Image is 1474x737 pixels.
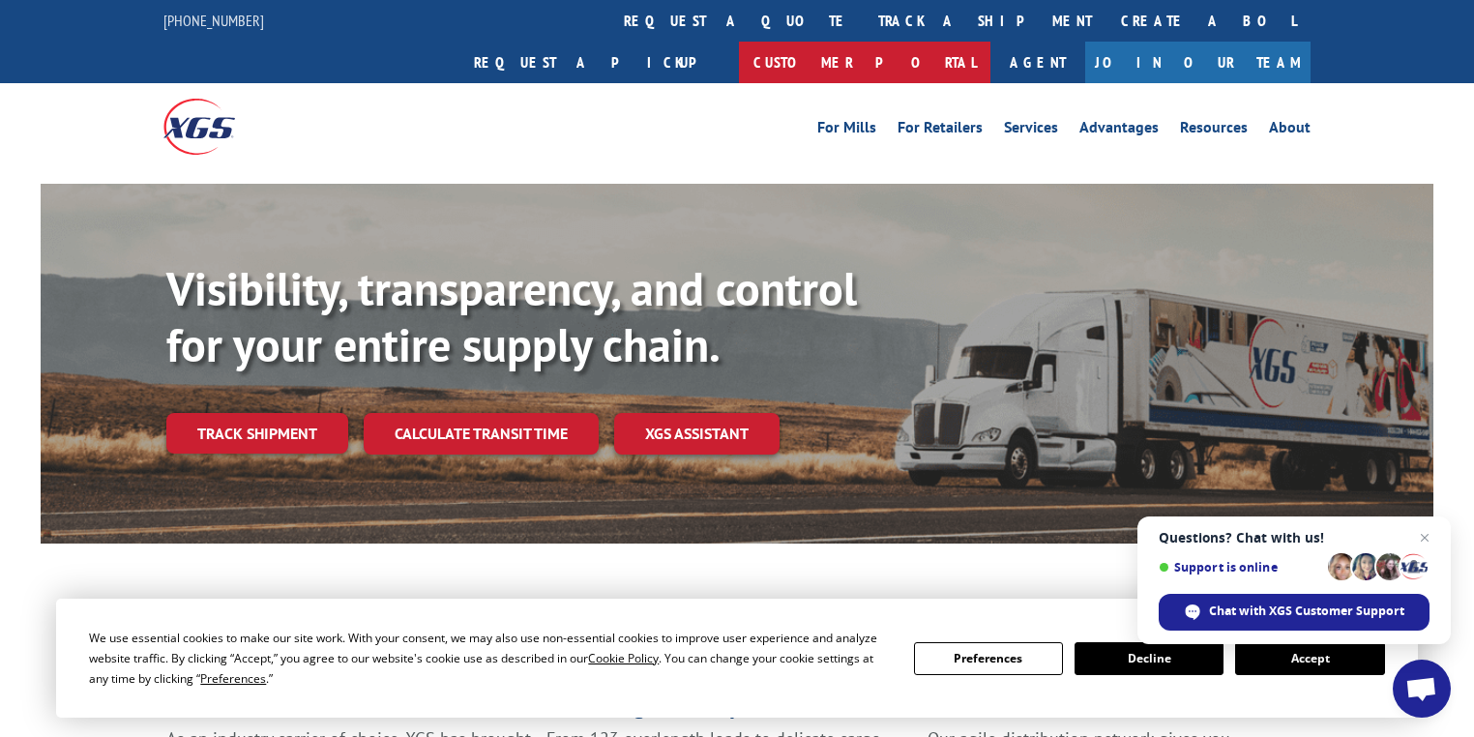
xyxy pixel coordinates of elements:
[1004,120,1058,141] a: Services
[1209,603,1404,620] span: Chat with XGS Customer Support
[588,650,659,666] span: Cookie Policy
[1269,120,1311,141] a: About
[1075,642,1223,675] button: Decline
[898,120,983,141] a: For Retailers
[990,42,1085,83] a: Agent
[1235,642,1384,675] button: Accept
[1180,120,1248,141] a: Resources
[1159,594,1430,631] div: Chat with XGS Customer Support
[459,42,739,83] a: Request a pickup
[1079,120,1159,141] a: Advantages
[89,628,890,689] div: We use essential cookies to make our site work. With your consent, we may also use non-essential ...
[166,258,857,374] b: Visibility, transparency, and control for your entire supply chain.
[364,413,599,455] a: Calculate transit time
[739,42,990,83] a: Customer Portal
[1085,42,1311,83] a: Join Our Team
[200,670,266,687] span: Preferences
[1159,530,1430,545] span: Questions? Chat with us!
[614,413,780,455] a: XGS ASSISTANT
[56,599,1418,718] div: Cookie Consent Prompt
[1393,660,1451,718] div: Open chat
[1159,560,1321,575] span: Support is online
[1413,526,1436,549] span: Close chat
[166,413,348,454] a: Track shipment
[914,642,1063,675] button: Preferences
[817,120,876,141] a: For Mills
[163,11,264,30] a: [PHONE_NUMBER]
